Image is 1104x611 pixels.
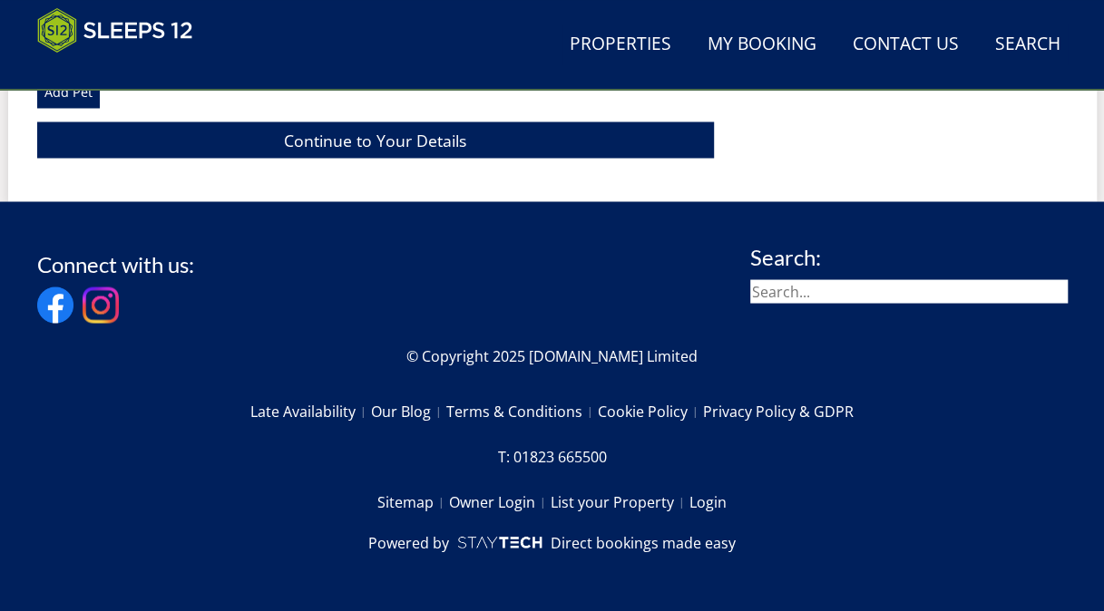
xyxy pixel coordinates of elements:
[37,286,73,323] img: Facebook
[83,286,119,323] img: Instagram
[598,395,703,426] a: Cookie Policy
[988,24,1068,65] a: Search
[446,395,598,426] a: Terms & Conditions
[37,252,194,276] h3: Connect with us:
[371,395,446,426] a: Our Blog
[700,24,824,65] a: My Booking
[703,395,854,426] a: Privacy Policy & GDPR
[750,245,1068,268] h3: Search:
[551,486,689,517] a: List your Property
[562,24,679,65] a: Properties
[750,279,1068,303] input: Search...
[498,441,607,471] a: T: 01823 665500
[250,395,371,426] a: Late Availability
[28,63,219,79] iframe: Customer reviews powered by Trustpilot
[368,531,736,553] a: Powered byDirect bookings made easy
[456,531,543,553] img: scrumpy.png
[37,344,1068,366] p: © Copyright 2025 [DOMAIN_NAME] Limited
[37,7,193,53] img: Sleeps 12
[689,486,727,517] a: Login
[37,77,100,108] a: Add Pet
[37,121,715,157] a: Continue to Your Details
[449,486,551,517] a: Owner Login
[377,486,449,517] a: Sitemap
[845,24,966,65] a: Contact Us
